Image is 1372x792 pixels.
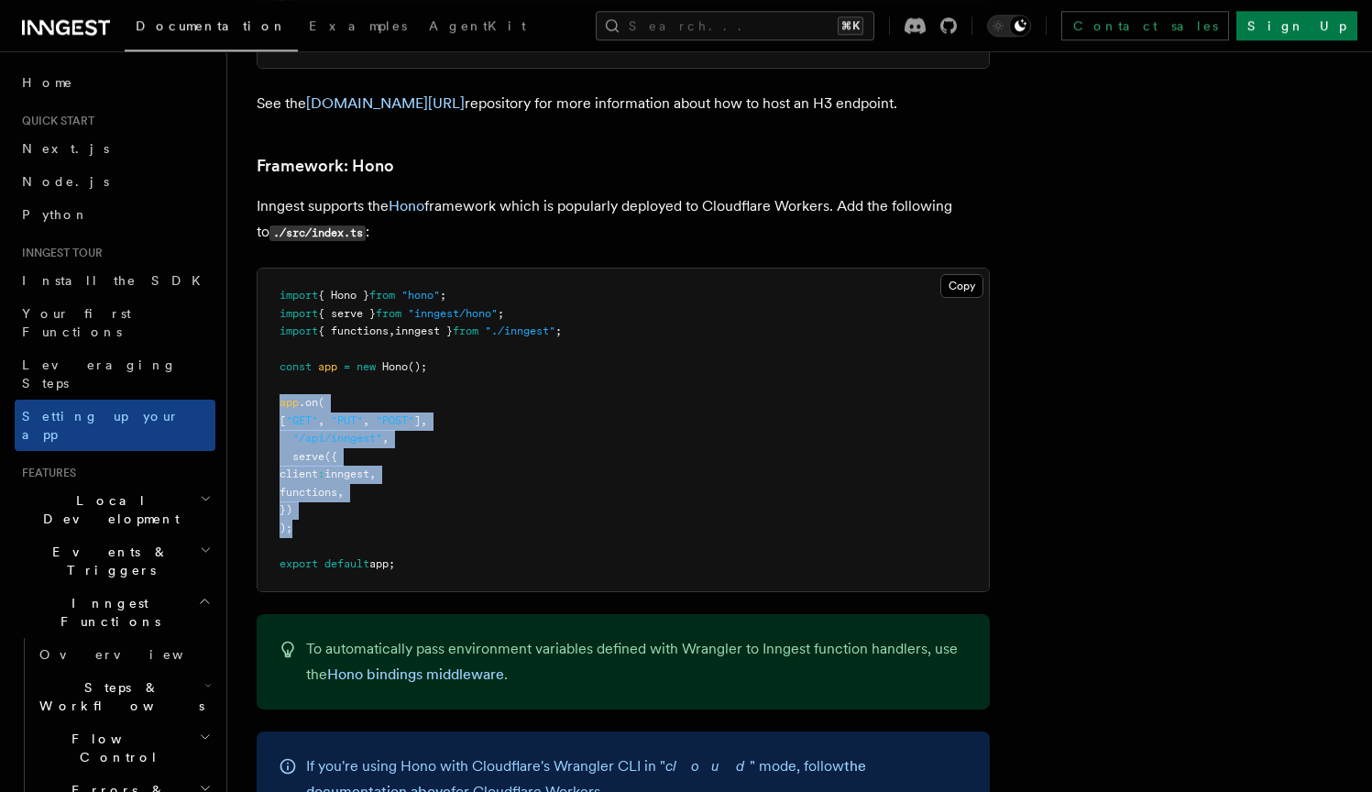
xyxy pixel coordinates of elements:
p: See the repository for more information about how to host an H3 endpoint. [257,91,990,116]
span: new [357,360,376,373]
a: Setting up your app [15,400,215,451]
span: "hono" [401,289,440,302]
span: Events & Triggers [15,543,200,579]
a: Home [15,66,215,99]
a: Leveraging Steps [15,348,215,400]
span: "/api/inngest" [292,432,382,445]
span: Setting up your app [22,409,180,442]
span: Local Development [15,491,200,528]
a: Hono [389,197,424,214]
button: Events & Triggers [15,535,215,587]
span: = [344,360,350,373]
span: app [318,360,337,373]
span: from [453,324,478,337]
button: Search...⌘K [596,11,874,40]
span: const [280,360,312,373]
span: }) [280,503,292,516]
span: ({ [324,450,337,463]
span: Your first Functions [22,306,131,339]
span: import [280,324,318,337]
span: Inngest tour [15,246,103,260]
em: cloud [665,757,750,775]
span: Features [15,466,76,480]
span: { functions [318,324,389,337]
span: serve [292,450,324,463]
span: , [363,414,369,427]
span: Inngest Functions [15,594,198,631]
span: inngest } [395,324,453,337]
span: Quick start [15,114,94,128]
span: ); [280,522,292,534]
a: Framework: Hono [257,153,394,179]
span: , [318,414,324,427]
a: Contact sales [1061,11,1229,40]
span: app [280,396,299,409]
a: Hono bindings middleware [327,665,504,683]
span: AgentKit [429,18,526,33]
a: Documentation [125,5,298,51]
span: .on [299,396,318,409]
a: Overview [32,638,215,671]
span: : [318,467,324,480]
span: ] [414,414,421,427]
a: Your first Functions [15,297,215,348]
span: , [389,324,395,337]
span: functions [280,486,337,499]
span: from [376,307,401,320]
span: , [369,467,376,480]
span: "PUT" [331,414,363,427]
span: client [280,467,318,480]
span: Flow Control [32,730,199,766]
a: [DOMAIN_NAME][URL] [306,94,465,112]
span: Install the SDK [22,273,212,288]
button: Steps & Workflows [32,671,215,722]
span: import [280,289,318,302]
a: Python [15,198,215,231]
span: ; [498,307,504,320]
code: ./src/index.ts [269,225,366,241]
button: Inngest Functions [15,587,215,638]
span: Hono [382,360,408,373]
span: Steps & Workflows [32,678,204,715]
kbd: ⌘K [838,16,863,35]
span: ; [440,289,446,302]
span: Node.js [22,174,109,189]
span: Home [22,73,73,92]
button: Copy [940,274,983,298]
span: default [324,557,369,570]
span: Documentation [136,18,287,33]
p: Inngest supports the framework which is popularly deployed to Cloudflare Workers. Add the followi... [257,193,990,246]
a: Node.js [15,165,215,198]
span: Overview [39,647,228,662]
span: "./inngest" [485,324,555,337]
span: [ [280,414,286,427]
span: app; [369,557,395,570]
span: (); [408,360,427,373]
a: AgentKit [418,5,537,49]
span: , [421,414,427,427]
a: Sign Up [1236,11,1357,40]
span: import [280,307,318,320]
span: Python [22,207,89,222]
span: Leveraging Steps [22,357,177,390]
span: Next.js [22,141,109,156]
span: { Hono } [318,289,369,302]
span: "POST" [376,414,414,427]
a: Next.js [15,132,215,165]
span: export [280,557,318,570]
span: Examples [309,18,407,33]
span: ( [318,396,324,409]
span: from [369,289,395,302]
span: "GET" [286,414,318,427]
p: To automatically pass environment variables defined with Wrangler to Inngest function handlers, u... [306,636,968,687]
button: Flow Control [32,722,215,774]
span: inngest [324,467,369,480]
span: , [382,432,389,445]
span: ; [555,324,562,337]
button: Local Development [15,484,215,535]
button: Toggle dark mode [987,15,1031,37]
span: , [337,486,344,499]
a: Examples [298,5,418,49]
span: "inngest/hono" [408,307,498,320]
span: { serve } [318,307,376,320]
